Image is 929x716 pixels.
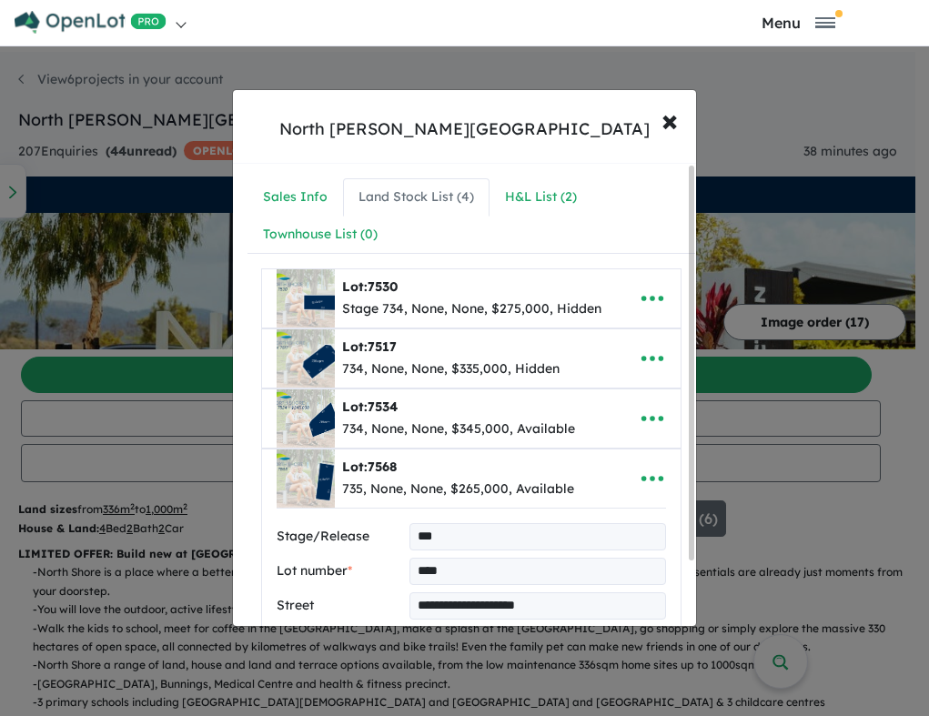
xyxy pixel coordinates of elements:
button: Toggle navigation [685,14,911,31]
div: 734, None, None, $335,000, Hidden [342,358,560,380]
div: Stage 734, None, None, $275,000, Hidden [342,298,601,320]
div: Sales Info [263,187,328,208]
div: H&L List ( 2 ) [505,187,577,208]
span: 7530 [368,278,398,295]
div: 735, None, None, $265,000, Available [342,479,574,500]
img: North%20Shore%20-%20Burdell%20-%20Lot%207517___1756770600.png [277,329,335,388]
span: × [661,100,678,139]
div: Townhouse List ( 0 ) [263,224,378,246]
label: Lot number [277,560,402,582]
span: 7568 [368,459,397,475]
div: Land Stock List ( 4 ) [358,187,474,208]
span: 7534 [368,398,398,415]
img: North%20Shore%20-%20Burdell%20-%20Lot%207568___1757905960.png [277,449,335,508]
label: Stage/Release [277,526,402,548]
div: North [PERSON_NAME][GEOGRAPHIC_DATA] [279,117,650,141]
img: Openlot PRO Logo White [15,11,167,34]
b: Lot: [342,278,398,295]
img: North%20Shore%20-%20Burdell%20-%20Lot%207530___1756269564.png [277,269,335,328]
div: 734, None, None, $345,000, Available [342,419,575,440]
b: Lot: [342,398,398,415]
label: Street [277,595,402,617]
b: Lot: [342,459,397,475]
img: North%20Shore%20-%20Burdell%20-%20Lot%207534___1757904884.png [277,389,335,448]
span: 7517 [368,338,397,355]
b: Lot: [342,338,397,355]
